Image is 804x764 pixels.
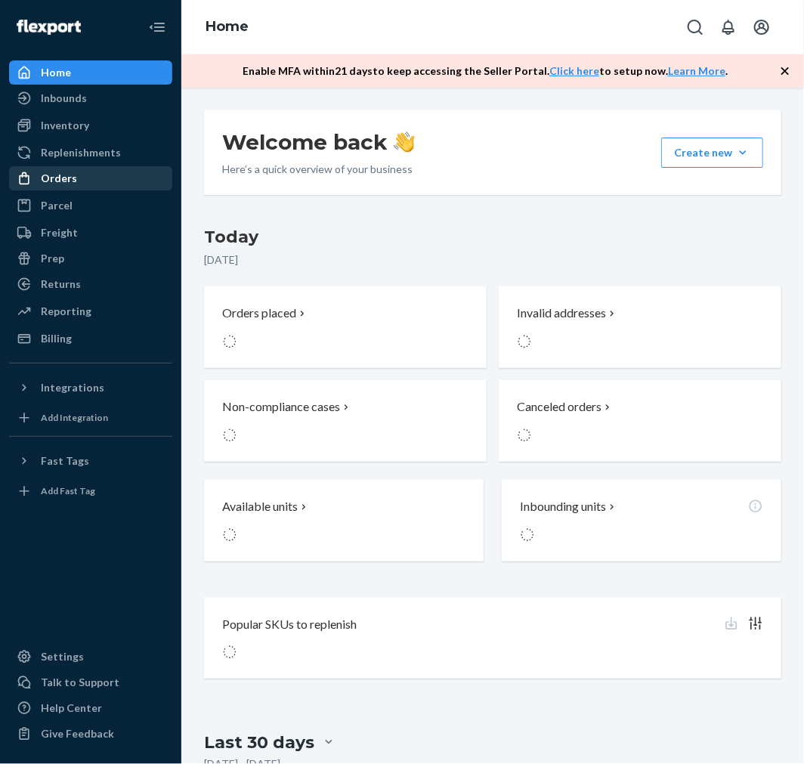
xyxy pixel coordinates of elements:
[41,65,71,80] div: Home
[204,380,487,462] button: Non-compliance cases
[680,12,710,42] button: Open Search Box
[41,453,89,469] div: Fast Tags
[499,380,781,462] button: Canceled orders
[41,484,95,497] div: Add Fast Tag
[9,272,172,296] a: Returns
[9,722,172,746] button: Give Feedback
[9,86,172,110] a: Inbounds
[41,277,81,292] div: Returns
[41,675,119,690] div: Talk to Support
[41,171,77,186] div: Orders
[222,162,415,177] p: Here’s a quick overview of your business
[9,246,172,271] a: Prep
[9,670,172,694] a: Talk to Support
[9,406,172,430] a: Add Integration
[9,376,172,400] button: Integrations
[41,331,72,346] div: Billing
[41,91,87,106] div: Inbounds
[142,12,172,42] button: Close Navigation
[549,64,599,77] a: Click here
[9,645,172,669] a: Settings
[41,251,64,266] div: Prep
[668,64,725,77] a: Learn More
[9,299,172,323] a: Reporting
[502,480,781,561] button: Inbounding units
[9,113,172,138] a: Inventory
[9,60,172,85] a: Home
[222,616,357,633] p: Popular SKUs to replenish
[41,198,73,213] div: Parcel
[17,20,81,35] img: Flexport logo
[222,398,340,416] p: Non-compliance cases
[661,138,763,168] button: Create new
[9,141,172,165] a: Replenishments
[204,225,781,249] h3: Today
[222,128,415,156] h1: Welcome back
[41,726,114,741] div: Give Feedback
[204,252,781,268] p: [DATE]
[517,398,601,416] p: Canceled orders
[41,225,78,240] div: Freight
[9,193,172,218] a: Parcel
[41,380,104,395] div: Integrations
[520,498,606,515] p: Inbounding units
[206,18,249,35] a: Home
[9,449,172,473] button: Fast Tags
[9,479,172,503] a: Add Fast Tag
[713,12,744,42] button: Open notifications
[204,286,487,368] button: Orders placed
[747,12,777,42] button: Open account menu
[204,731,314,754] div: Last 30 days
[243,63,728,79] p: Enable MFA within 21 days to keep accessing the Seller Portal. to setup now. .
[41,411,108,424] div: Add Integration
[517,305,606,322] p: Invalid addresses
[41,649,84,664] div: Settings
[41,701,102,716] div: Help Center
[9,326,172,351] a: Billing
[499,286,781,368] button: Invalid addresses
[41,145,121,160] div: Replenishments
[222,305,296,322] p: Orders placed
[9,696,172,720] a: Help Center
[222,498,298,515] p: Available units
[394,131,415,153] img: hand-wave emoji
[9,166,172,190] a: Orders
[204,480,484,561] button: Available units
[41,118,89,133] div: Inventory
[193,5,261,49] ol: breadcrumbs
[9,221,172,245] a: Freight
[41,304,91,319] div: Reporting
